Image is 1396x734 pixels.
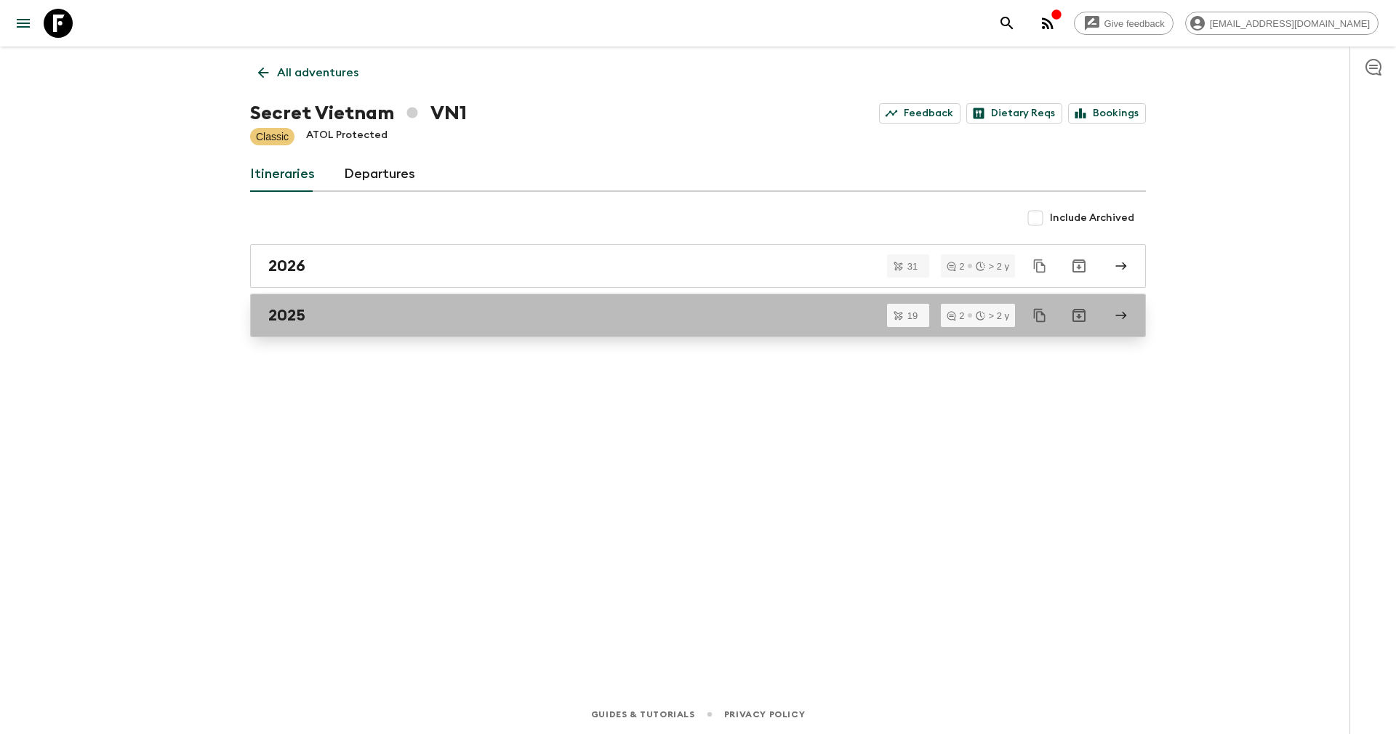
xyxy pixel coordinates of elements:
a: Give feedback [1074,12,1174,35]
button: Duplicate [1027,253,1053,279]
div: 2 [947,262,964,271]
span: Give feedback [1096,18,1173,29]
div: > 2 y [976,262,1009,271]
a: 2025 [250,294,1146,337]
div: > 2 y [976,311,1009,320]
a: Privacy Policy [724,706,805,722]
div: 2 [947,311,964,320]
h1: Secret Vietnam VN1 [250,99,467,128]
p: Classic [256,129,289,144]
a: Bookings [1068,103,1146,124]
button: Archive [1064,251,1094,281]
a: Feedback [879,103,960,124]
span: [EMAIL_ADDRESS][DOMAIN_NAME] [1202,18,1378,29]
span: Include Archived [1050,211,1134,225]
h2: 2026 [268,257,305,275]
button: menu [9,9,38,38]
a: Dietary Reqs [966,103,1062,124]
h2: 2025 [268,306,305,325]
p: ATOL Protected [306,128,388,145]
div: [EMAIL_ADDRESS][DOMAIN_NAME] [1185,12,1379,35]
a: Departures [344,157,415,192]
a: Guides & Tutorials [591,706,695,722]
button: search adventures [992,9,1022,38]
button: Archive [1064,301,1094,330]
a: All adventures [250,58,366,87]
span: 19 [899,311,926,320]
button: Duplicate [1027,302,1053,328]
a: Itineraries [250,157,315,192]
a: 2026 [250,244,1146,288]
span: 31 [899,262,926,271]
p: All adventures [277,64,358,81]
